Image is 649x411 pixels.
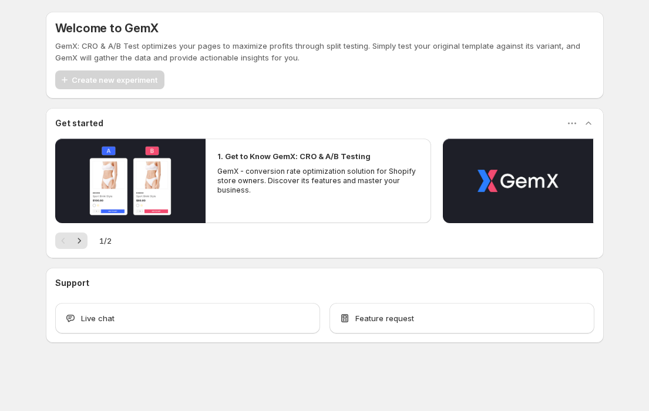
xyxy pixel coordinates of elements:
[81,312,115,324] span: Live chat
[217,150,371,162] h2: 1. Get to Know GemX: CRO & A/B Testing
[55,117,103,129] h3: Get started
[55,139,206,223] button: Play video
[355,312,414,324] span: Feature request
[443,139,593,223] button: Play video
[55,233,88,249] nav: Pagination
[55,40,594,63] p: GemX: CRO & A/B Test optimizes your pages to maximize profits through split testing. Simply test ...
[99,235,112,247] span: 1 / 2
[217,167,419,195] p: GemX - conversion rate optimization solution for Shopify store owners. Discover its features and ...
[55,21,159,35] h5: Welcome to GemX
[55,277,89,289] h3: Support
[71,233,88,249] button: Next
